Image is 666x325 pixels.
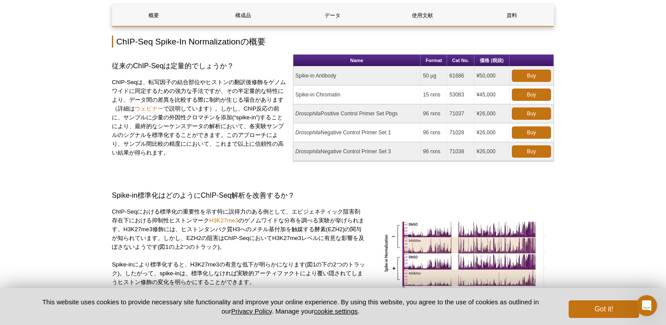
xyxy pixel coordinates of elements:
[474,85,510,104] td: ¥45,000
[112,207,366,251] p: ChIP-Seqにおける標準化の重要性を示す特に説得力のある例として、エピジェネティック阻害剤存在下における抑制性ヒストンマーク のゲノムワイドな分布を調べる実験が挙げられます。H3K27me3...
[291,5,374,26] a: データ
[296,148,321,155] i: Drosophila
[296,129,321,136] i: Drosophila
[474,66,510,85] td: ¥50,000
[447,142,474,161] td: 71038
[293,85,421,104] td: Spike-in Chromatin
[447,55,474,66] th: Cat No.
[421,123,447,142] td: 96 rxns
[421,104,447,123] td: 96 rxns
[512,107,551,120] a: Buy
[636,295,657,316] iframe: Intercom live chat
[447,66,474,85] td: 61686
[421,66,447,85] td: 50 µg
[135,105,163,112] a: ウェビナー
[375,207,551,318] img: ChIP Normalization reveals changes in H3K27me3 levels following treatment with EZH2 inhibitor.
[569,300,639,318] button: Got it!
[474,104,510,123] td: ¥26,000
[209,217,238,224] a: H3K27me3
[314,307,358,315] button: cookie settings
[293,55,421,66] th: Name
[512,126,551,139] a: Buy
[447,104,474,123] td: 71037
[27,297,554,316] p: This website uses cookies to provide necessary site functionality and improve your online experie...
[112,36,554,48] h2: ChIP-Seq Spike-In Normalizationの概要
[112,61,286,71] h3: 従来のChIP-Seqは定量的でしょうか？
[474,142,510,161] td: ¥26,000
[470,5,553,26] a: 資料
[421,142,447,161] td: 96 rxns
[512,89,551,101] a: Buy
[447,85,474,104] td: 53083
[202,5,285,26] a: 構成品
[421,55,447,66] th: Format
[421,85,447,104] td: 15 rxns
[112,260,366,287] p: Spike-inにより標準化すると、H3K27me3の有意な低下が明らかになります(図1の下の2つのトラック)。したがって、spike-inは、標準化しなければ実験的アーティファクトにより覆い隠...
[293,104,421,123] td: Positive Control Primer Set Pbgs
[112,190,554,201] h3: Spike-in標準化はどのようにChIP-Seq解析を改善するか？
[474,123,510,142] td: ¥26,000
[381,5,464,26] a: 使用文献
[447,123,474,142] td: 71028
[474,55,510,66] th: 価格 (税抜)
[293,142,421,161] td: Negative Control Primer Set 3
[112,78,286,157] p: ChIP-Seqは、転写因子の結合部位やヒストンの翻訳後修飾をゲノムワイドに同定するための強力な手法ですが、その半定量的な特性により、データ間の差異を比較する際に制約が生じる場合があります（詳細...
[112,5,195,26] a: 概要
[296,111,321,117] i: Drosophila
[293,123,421,142] td: Negative Control Primer Set 1
[512,145,551,158] a: Buy
[231,307,272,315] a: Privacy Policy
[512,70,551,82] a: Buy
[293,66,421,85] td: Spike-in Antibody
